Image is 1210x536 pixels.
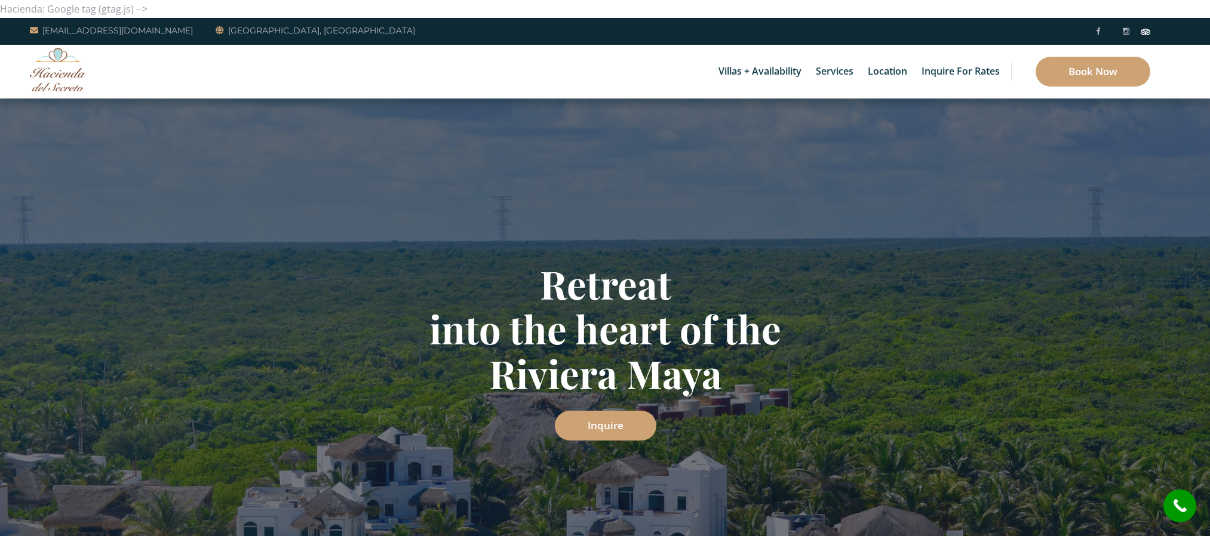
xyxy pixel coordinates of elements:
[30,48,87,91] img: Awesome Logo
[30,23,193,38] a: [EMAIL_ADDRESS][DOMAIN_NAME]
[1036,57,1150,87] a: Book Now
[1141,29,1150,35] img: Tripadvisor_logomark.svg
[916,45,1006,98] a: Inquire for Rates
[1163,489,1196,522] a: call
[713,45,807,98] a: Villas + Availability
[1166,492,1193,519] i: call
[555,411,656,440] a: Inquire
[810,45,859,98] a: Services
[216,23,415,38] a: [GEOGRAPHIC_DATA], [GEOGRAPHIC_DATA]
[256,261,955,396] h1: Retreat into the heart of the Riviera Maya
[862,45,913,98] a: Location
